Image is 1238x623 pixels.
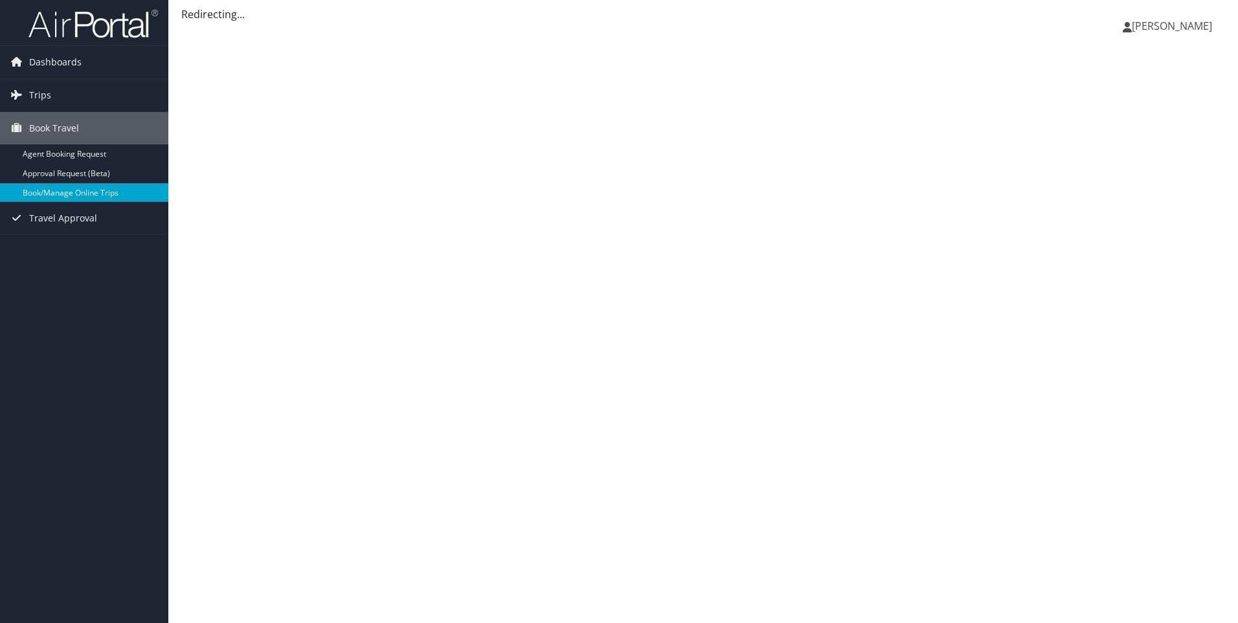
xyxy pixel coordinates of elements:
[29,79,51,111] span: Trips
[1123,6,1225,45] a: [PERSON_NAME]
[29,112,79,144] span: Book Travel
[181,6,1225,22] div: Redirecting...
[28,8,158,39] img: airportal-logo.png
[29,202,97,234] span: Travel Approval
[29,46,82,78] span: Dashboards
[1132,19,1212,33] span: [PERSON_NAME]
